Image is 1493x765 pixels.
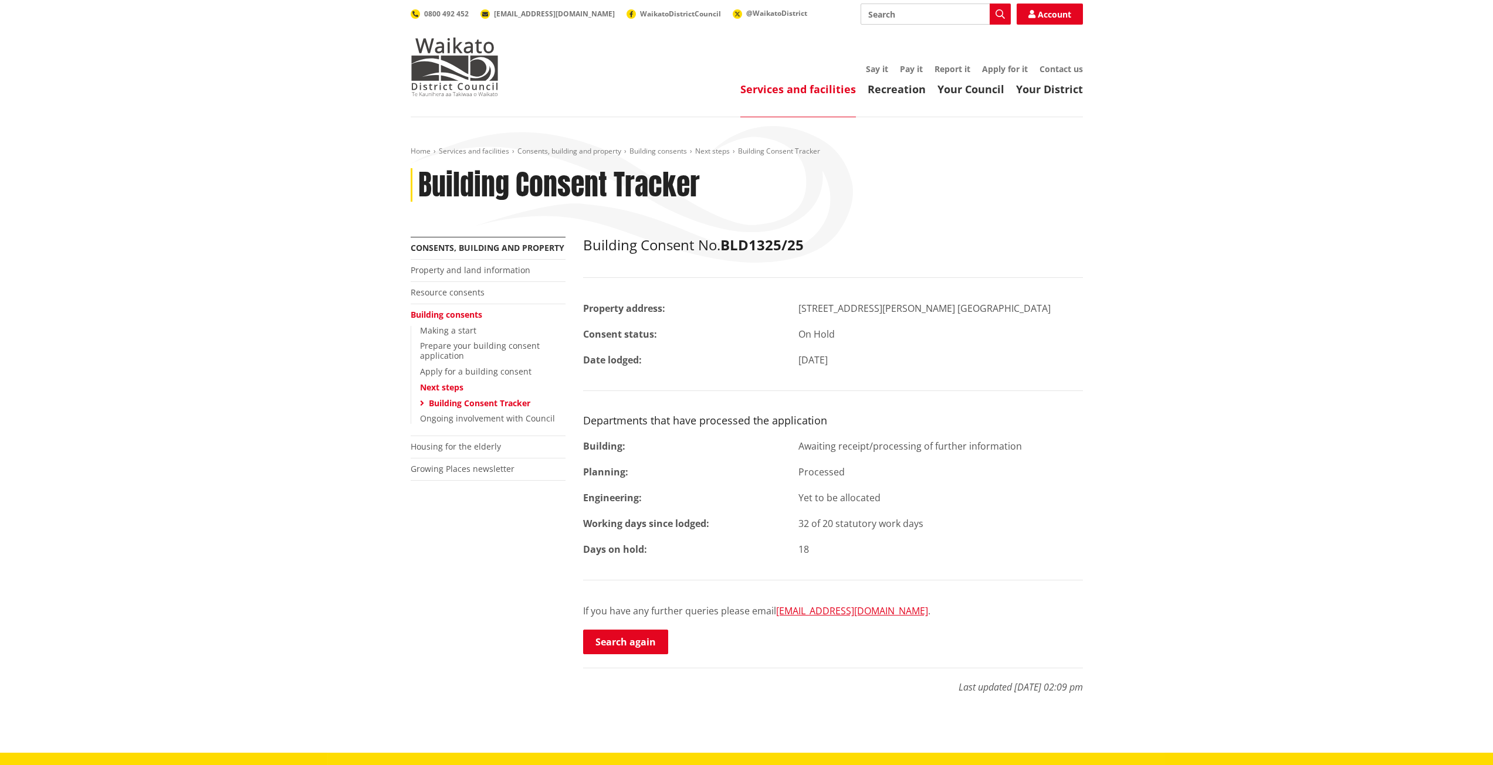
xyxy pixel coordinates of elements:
h2: Building Consent No. [583,237,1083,254]
a: Home [411,146,431,156]
h3: Departments that have processed the application [583,414,1083,427]
a: Your District [1016,82,1083,96]
a: Say it [866,63,888,74]
strong: Working days since lodged: [583,517,709,530]
a: Prepare your building consent application [420,340,540,361]
a: Consents, building and property [411,242,564,253]
a: Services and facilities [740,82,856,96]
a: Pay it [900,63,923,74]
a: Property and land information [411,264,530,276]
a: Apply for it [982,63,1028,74]
span: 0800 492 452 [424,9,469,19]
a: Growing Places newsletter [411,463,514,474]
a: [EMAIL_ADDRESS][DOMAIN_NAME] [480,9,615,19]
span: Building Consent Tracker [738,146,820,156]
strong: Building: [583,440,625,453]
a: Making a start [420,325,476,336]
a: Next steps [420,382,463,393]
a: Ongoing involvement with Council [420,413,555,424]
a: Consents, building and property [517,146,621,156]
a: Services and facilities [439,146,509,156]
input: Search input [861,4,1011,25]
a: Apply for a building consent [420,366,531,377]
a: Contact us [1040,63,1083,74]
a: Report it [935,63,970,74]
a: Housing for the elderly [411,441,501,452]
a: Building consents [629,146,687,156]
div: [DATE] [790,353,1092,367]
div: Yet to be allocated [790,491,1092,505]
p: If you have any further queries please email . [583,604,1083,618]
div: [STREET_ADDRESS][PERSON_NAME] [GEOGRAPHIC_DATA] [790,301,1092,315]
img: Waikato District Council - Te Kaunihera aa Takiwaa o Waikato [411,38,499,96]
a: Account [1017,4,1083,25]
div: 32 of 20 statutory work days [790,516,1092,531]
strong: Property address: [583,302,665,315]
nav: breadcrumb [411,147,1083,157]
div: Processed [790,465,1092,479]
strong: Days on hold: [583,543,647,556]
p: Last updated [DATE] 02:09 pm [583,668,1083,694]
a: Your Council [937,82,1004,96]
a: Search again [583,630,668,654]
span: [EMAIL_ADDRESS][DOMAIN_NAME] [494,9,615,19]
a: Recreation [868,82,926,96]
a: Resource consents [411,287,485,298]
strong: Date lodged: [583,353,642,366]
span: WaikatoDistrictCouncil [640,9,721,19]
a: Building Consent Tracker [429,397,530,409]
a: Building consents [411,309,482,320]
span: @WaikatoDistrict [746,8,807,18]
div: 18 [790,542,1092,556]
strong: Consent status: [583,328,657,341]
a: WaikatoDistrictCouncil [627,9,721,19]
div: Awaiting receipt/processing of further information [790,439,1092,453]
strong: BLD1325/25 [720,235,804,254]
a: 0800 492 452 [411,9,469,19]
a: @WaikatoDistrict [733,8,807,18]
div: On Hold [790,327,1092,341]
strong: Engineering: [583,491,642,504]
a: [EMAIL_ADDRESS][DOMAIN_NAME] [776,604,928,617]
strong: Planning: [583,465,628,478]
h1: Building Consent Tracker [418,168,700,202]
a: Next steps [695,146,730,156]
iframe: Messenger Launcher [1439,716,1481,758]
